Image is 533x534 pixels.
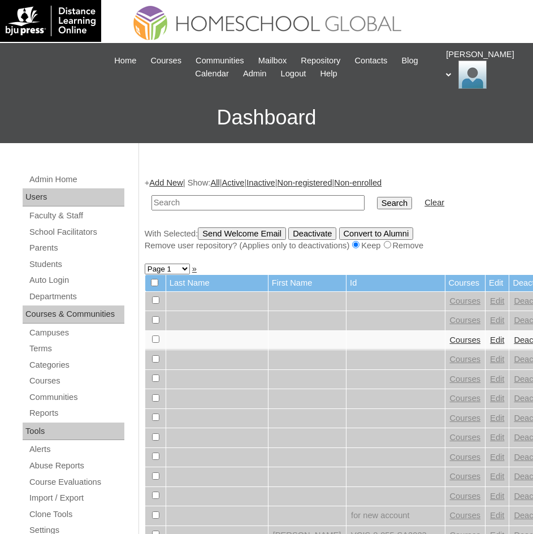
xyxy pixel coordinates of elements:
[490,394,504,403] a: Edit
[28,459,124,473] a: Abuse Reports
[354,54,387,67] span: Contacts
[490,472,504,481] a: Edit
[190,54,250,67] a: Communities
[446,49,522,89] div: [PERSON_NAME]
[28,358,124,372] a: Categories
[458,61,487,89] img: Ariane Ebuen
[28,257,124,272] a: Students
[28,225,124,239] a: School Facilitators
[23,188,124,206] div: Users
[145,177,522,252] div: + | Show: | | | |
[450,511,481,520] a: Courses
[192,264,197,273] a: »
[145,54,187,67] a: Courses
[450,374,481,384] a: Courses
[450,335,481,344] a: Courses
[253,54,293,67] a: Mailbox
[28,173,124,187] a: Admin Home
[196,54,244,67] span: Communities
[424,198,444,207] a: Clear
[28,374,124,388] a: Courses
[490,374,504,384] a: Edit
[28,290,124,304] a: Departments
[281,67,306,80] span: Logout
[450,355,481,364] a: Courses
[150,54,181,67] span: Courses
[28,442,124,457] a: Alerts
[28,241,124,255] a: Parents
[396,54,423,67] a: Blog
[243,67,267,80] span: Admin
[295,54,346,67] a: Repository
[6,6,96,36] img: logo-white.png
[301,54,340,67] span: Repository
[288,227,336,240] input: Deactivate
[246,178,275,187] a: Inactive
[28,491,124,505] a: Import / Export
[490,355,504,364] a: Edit
[145,227,522,252] div: With Selected:
[377,197,412,209] input: Search
[450,472,481,481] a: Courses
[450,414,481,423] a: Courses
[490,335,504,344] a: Edit
[275,67,312,80] a: Logout
[28,273,124,287] a: Auto Login
[486,275,509,291] td: Edit
[258,54,287,67] span: Mailbox
[189,67,234,80] a: Calendar
[23,305,124,324] div: Courses & Communities
[6,92,527,143] h3: Dashboard
[490,296,504,305] a: Edit
[149,178,183,187] a: Add New
[346,506,444,526] td: for new account
[210,178,219,187] a: All
[490,492,504,501] a: Edit
[334,178,382,187] a: Non-enrolled
[237,67,272,80] a: Admin
[28,406,124,420] a: Reports
[28,507,124,522] a: Clone Tools
[278,178,332,187] a: Non-registered
[346,275,444,291] td: Id
[490,453,504,462] a: Edit
[490,511,504,520] a: Edit
[490,433,504,442] a: Edit
[195,67,228,80] span: Calendar
[28,390,124,404] a: Communities
[28,326,124,340] a: Campuses
[339,227,414,240] input: Convert to Alumni
[114,54,136,67] span: Home
[401,54,418,67] span: Blog
[28,342,124,356] a: Terms
[320,67,337,80] span: Help
[109,54,142,67] a: Home
[450,453,481,462] a: Courses
[450,492,481,501] a: Courses
[490,316,504,325] a: Edit
[151,195,365,210] input: Search
[445,275,486,291] td: Courses
[268,275,346,291] td: First Name
[28,209,124,223] a: Faculty & Staff
[28,475,124,489] a: Course Evaluations
[166,275,268,291] td: Last Name
[450,394,481,403] a: Courses
[23,423,124,441] div: Tools
[450,296,481,305] a: Courses
[198,227,286,240] input: Send Welcome Email
[450,433,481,442] a: Courses
[450,316,481,325] a: Courses
[490,414,504,423] a: Edit
[145,240,522,252] div: Remove user repository? (Applies only to deactivations) Keep Remove
[314,67,343,80] a: Help
[222,178,245,187] a: Active
[349,54,393,67] a: Contacts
